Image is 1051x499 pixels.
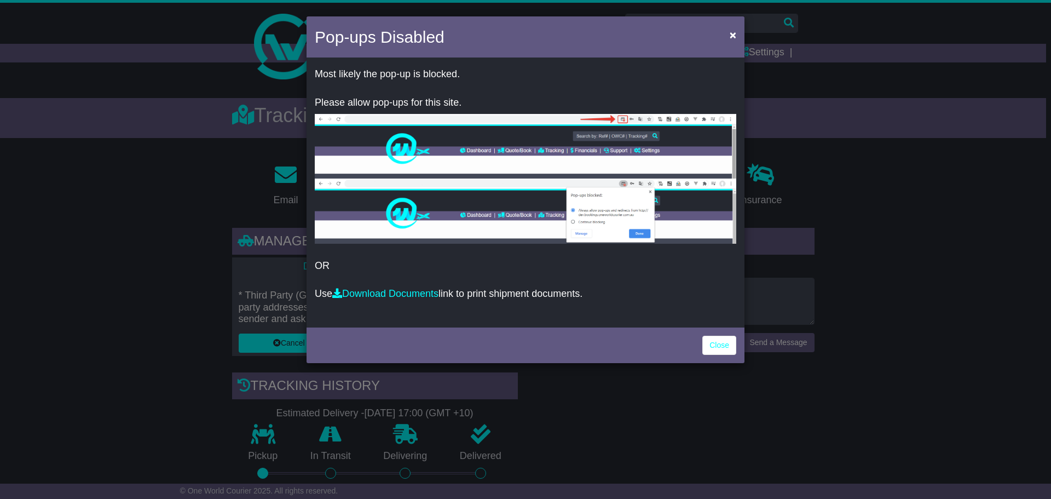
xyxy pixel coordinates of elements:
span: × [730,28,736,41]
p: Please allow pop-ups for this site. [315,97,736,109]
a: Download Documents [332,288,438,299]
img: allow-popup-1.png [315,114,736,179]
a: Close [702,336,736,355]
p: Most likely the pop-up is blocked. [315,68,736,81]
h4: Pop-ups Disabled [315,25,444,49]
div: OR [307,60,744,325]
button: Close [724,24,742,46]
img: allow-popup-2.png [315,179,736,244]
p: Use link to print shipment documents. [315,288,736,300]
